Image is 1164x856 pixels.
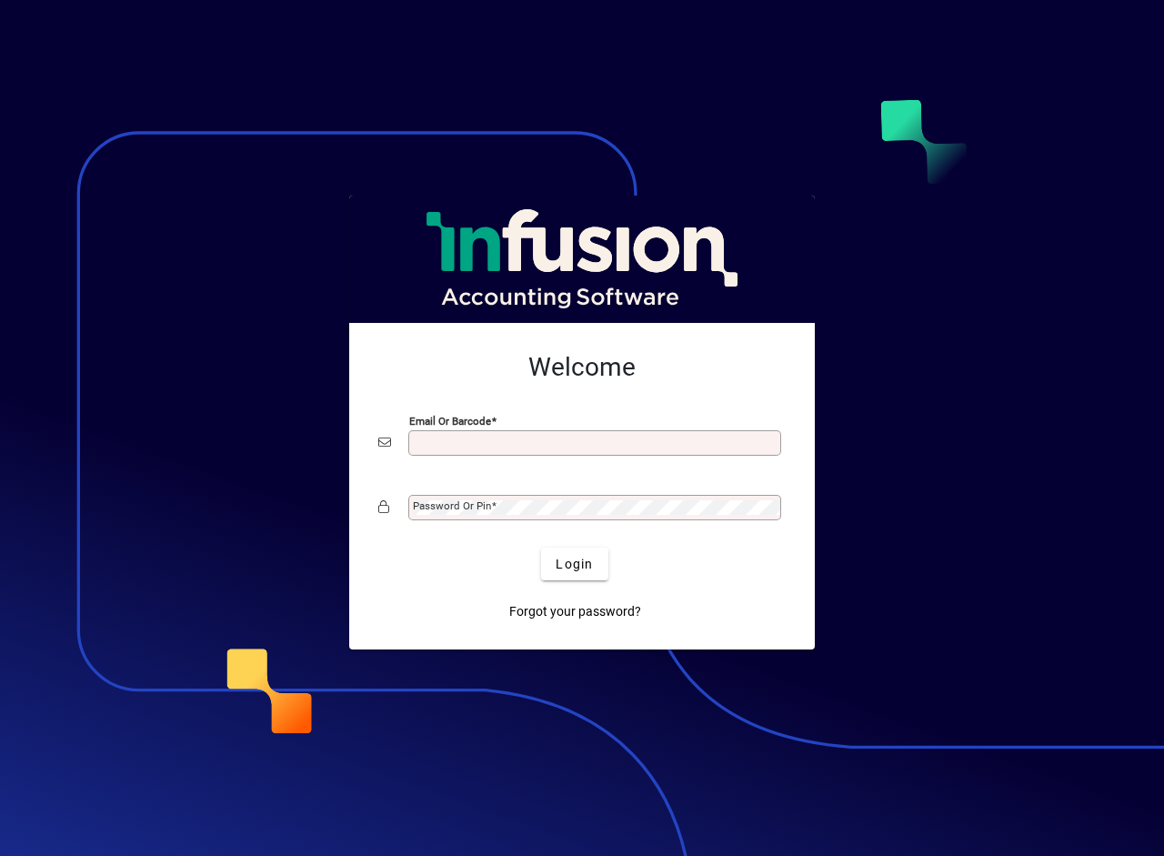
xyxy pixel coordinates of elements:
[378,352,786,383] h2: Welcome
[541,548,607,580] button: Login
[509,602,641,621] span: Forgot your password?
[409,415,491,428] mat-label: Email or Barcode
[413,499,491,512] mat-label: Password or Pin
[556,555,593,574] span: Login
[502,595,648,628] a: Forgot your password?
